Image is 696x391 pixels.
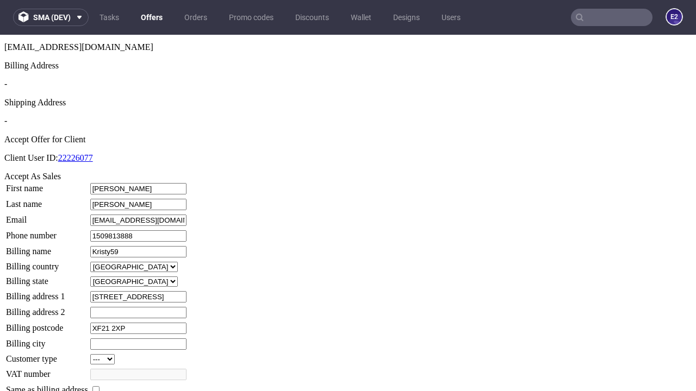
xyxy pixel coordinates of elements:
[344,9,378,26] a: Wallet
[4,118,692,128] p: Client User ID:
[289,9,335,26] a: Discounts
[5,195,89,207] td: Phone number
[58,118,93,128] a: 22226077
[5,163,89,176] td: Last name
[5,148,89,160] td: First name
[667,9,682,24] figcaption: e2
[93,9,126,26] a: Tasks
[4,100,692,110] div: Accept Offer for Client
[5,241,89,253] td: Billing state
[4,8,153,17] span: [EMAIL_ADDRESS][DOMAIN_NAME]
[5,179,89,192] td: Email
[222,9,280,26] a: Promo codes
[5,272,89,284] td: Billing address 2
[33,14,71,21] span: sma (dev)
[13,9,89,26] button: sma (dev)
[4,45,7,54] span: -
[5,226,89,238] td: Billing country
[5,256,89,268] td: Billing address 1
[5,333,89,346] td: VAT number
[178,9,214,26] a: Orders
[387,9,426,26] a: Designs
[4,26,692,36] div: Billing Address
[5,349,89,361] td: Same as billing address
[4,63,692,73] div: Shipping Address
[5,211,89,223] td: Billing name
[5,319,89,330] td: Customer type
[5,287,89,300] td: Billing postcode
[134,9,169,26] a: Offers
[435,9,467,26] a: Users
[4,137,692,147] div: Accept As Sales
[5,303,89,316] td: Billing city
[4,81,7,91] span: -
